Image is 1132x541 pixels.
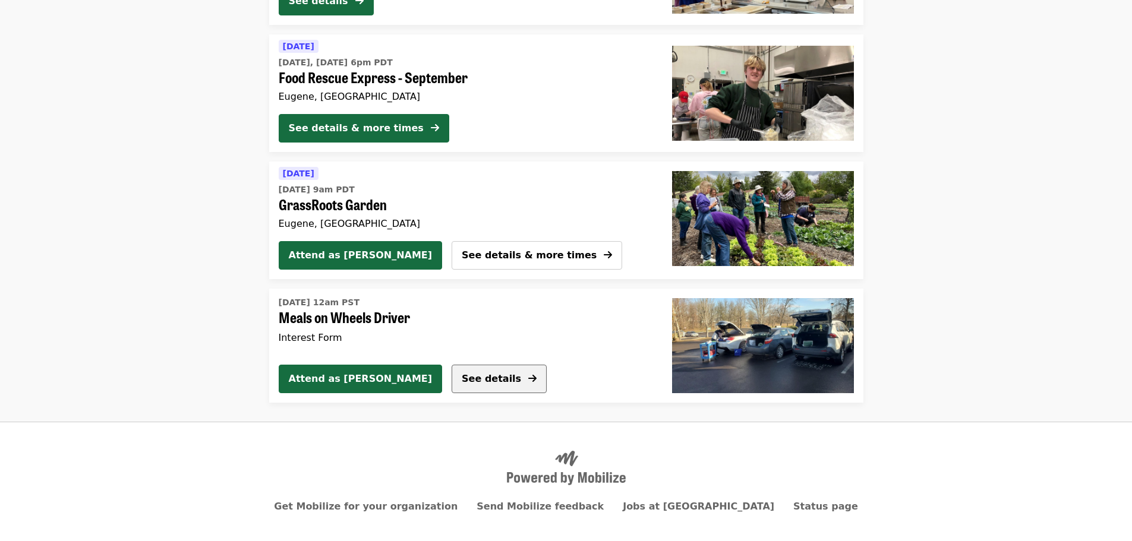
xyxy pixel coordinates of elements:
[279,56,393,69] time: [DATE], [DATE] 6pm PDT
[793,501,858,512] a: Status page
[279,296,360,309] time: [DATE] 12am PST
[279,69,653,86] span: Food Rescue Express - September
[274,501,458,512] a: Get Mobilize for your organization
[672,46,854,141] img: Food Rescue Express - September organized by FOOD For Lane County
[279,218,644,229] div: Eugene, [GEOGRAPHIC_DATA]
[283,42,314,51] span: [DATE]
[672,171,854,266] img: GrassRoots Garden organized by FOOD For Lane County
[279,91,653,102] div: Eugene, [GEOGRAPHIC_DATA]
[289,248,433,262] span: Attend as [PERSON_NAME]
[279,499,854,514] nav: Primary footer navigation
[289,372,433,386] span: Attend as [PERSON_NAME]
[452,241,622,270] button: See details & more times
[604,249,612,261] i: arrow-right icon
[279,184,355,196] time: [DATE] 9am PDT
[283,169,314,178] span: [DATE]
[279,166,644,232] a: See details for "GrassRoots Garden"
[528,373,537,384] i: arrow-right icon
[623,501,774,512] a: Jobs at [GEOGRAPHIC_DATA]
[279,196,644,213] span: GrassRoots Garden
[663,289,863,403] a: Meals on Wheels Driver
[279,332,342,343] span: Interest Form
[279,309,644,326] span: Meals on Wheels Driver
[269,34,863,152] a: See details for "Food Rescue Express - September"
[279,114,449,143] button: See details & more times
[431,122,439,134] i: arrow-right icon
[279,365,443,393] button: Attend as [PERSON_NAME]
[462,249,597,261] span: See details & more times
[452,365,547,393] button: See details
[279,241,443,270] button: Attend as [PERSON_NAME]
[672,298,854,393] img: Meals on Wheels Driver organized by FOOD For Lane County
[663,162,863,279] a: GrassRoots Garden
[507,451,626,485] img: Powered by Mobilize
[279,293,644,350] a: See details for "Meals on Wheels Driver"
[289,121,424,135] div: See details & more times
[477,501,604,512] a: Send Mobilize feedback
[462,373,521,384] span: See details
